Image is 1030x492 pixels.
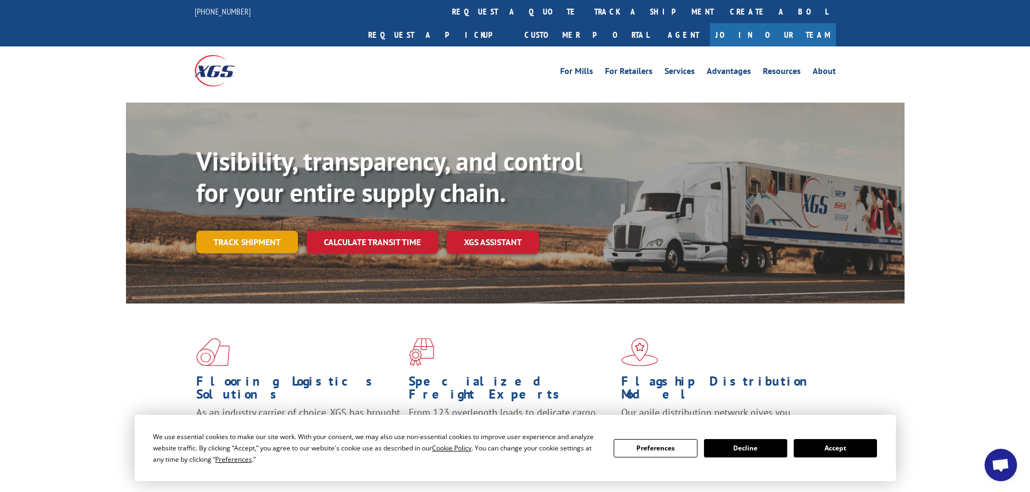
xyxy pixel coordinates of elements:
button: Accept [794,439,877,457]
a: Customer Portal [516,23,657,46]
a: [PHONE_NUMBER] [195,6,251,17]
span: As an industry carrier of choice, XGS has brought innovation and dedication to flooring logistics... [196,406,400,444]
button: Decline [704,439,787,457]
h1: Flooring Logistics Solutions [196,375,401,406]
a: Services [664,67,695,79]
img: xgs-icon-flagship-distribution-model-red [621,338,659,366]
img: xgs-icon-total-supply-chain-intelligence-red [196,338,230,366]
a: Advantages [707,67,751,79]
a: For Retailers [605,67,653,79]
h1: Flagship Distribution Model [621,375,826,406]
a: Calculate transit time [307,231,438,254]
a: About [813,67,836,79]
a: Resources [763,67,801,79]
a: Track shipment [196,231,298,253]
img: xgs-icon-focused-on-flooring-red [409,338,434,366]
span: Our agile distribution network gives you nationwide inventory management on demand. [621,406,820,432]
a: Join Our Team [710,23,836,46]
a: Agent [657,23,710,46]
a: Request a pickup [360,23,516,46]
a: XGS ASSISTANT [447,231,539,254]
button: Preferences [614,439,697,457]
a: For Mills [560,67,593,79]
h1: Specialized Freight Experts [409,375,613,406]
div: We use essential cookies to make our site work. With your consent, we may also use non-essential ... [153,431,601,465]
p: From 123 overlength loads to delicate cargo, our experienced staff knows the best way to move you... [409,406,613,454]
div: Cookie Consent Prompt [135,415,896,481]
b: Visibility, transparency, and control for your entire supply chain. [196,144,582,209]
div: Open chat [985,449,1017,481]
span: Preferences [215,455,252,464]
span: Cookie Policy [432,443,471,453]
